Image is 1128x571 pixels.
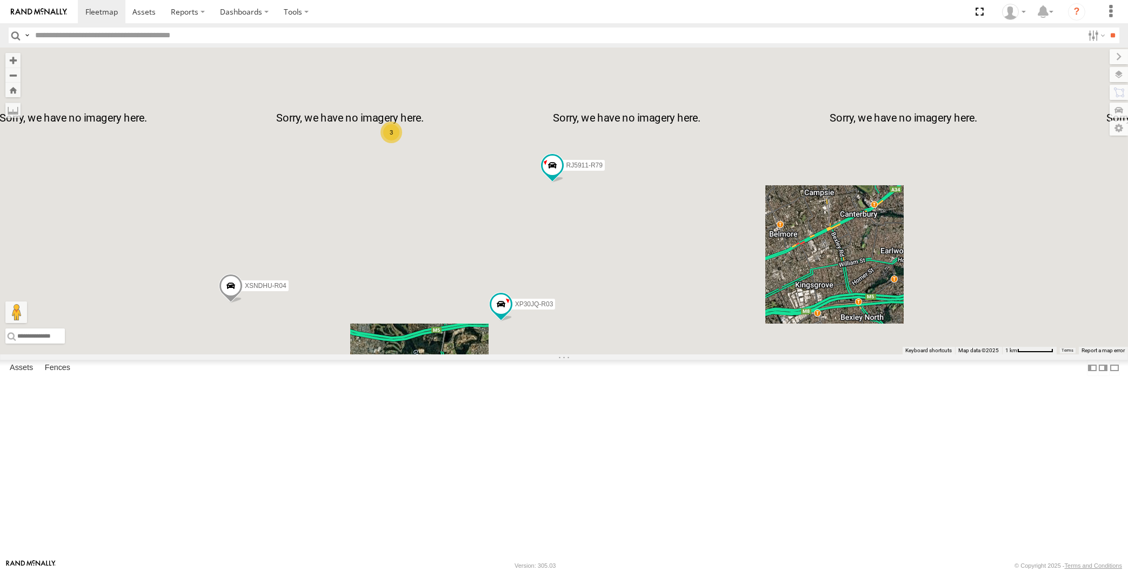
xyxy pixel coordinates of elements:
[905,347,952,354] button: Keyboard shortcuts
[1109,360,1120,375] label: Hide Summary Table
[998,4,1030,20] div: Quang MAC
[4,360,38,375] label: Assets
[515,562,556,569] div: Version: 305.03
[1098,360,1109,375] label: Dock Summary Table to the Right
[244,283,286,290] span: XSNDHU-R04
[11,8,67,16] img: rand-logo.svg
[5,103,21,118] label: Measure
[1084,28,1107,43] label: Search Filter Options
[1002,347,1057,354] button: Map Scale: 1 km per 63 pixels
[5,68,21,83] button: Zoom out
[1068,3,1085,21] i: ?
[1014,562,1122,569] div: © Copyright 2025 -
[1110,120,1128,136] label: Map Settings
[1065,562,1122,569] a: Terms and Conditions
[381,122,402,143] div: 3
[23,28,31,43] label: Search Query
[5,301,27,323] button: Drag Pegman onto the map to open Street View
[1005,347,1017,353] span: 1 km
[5,83,21,97] button: Zoom Home
[6,560,56,571] a: Visit our Website
[39,360,76,375] label: Fences
[515,300,553,308] span: XP30JQ-R03
[566,162,602,169] span: RJ5911-R79
[1062,348,1073,353] a: Terms
[958,347,999,353] span: Map data ©2025
[1082,347,1125,353] a: Report a map error
[1087,360,1098,375] label: Dock Summary Table to the Left
[5,53,21,68] button: Zoom in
